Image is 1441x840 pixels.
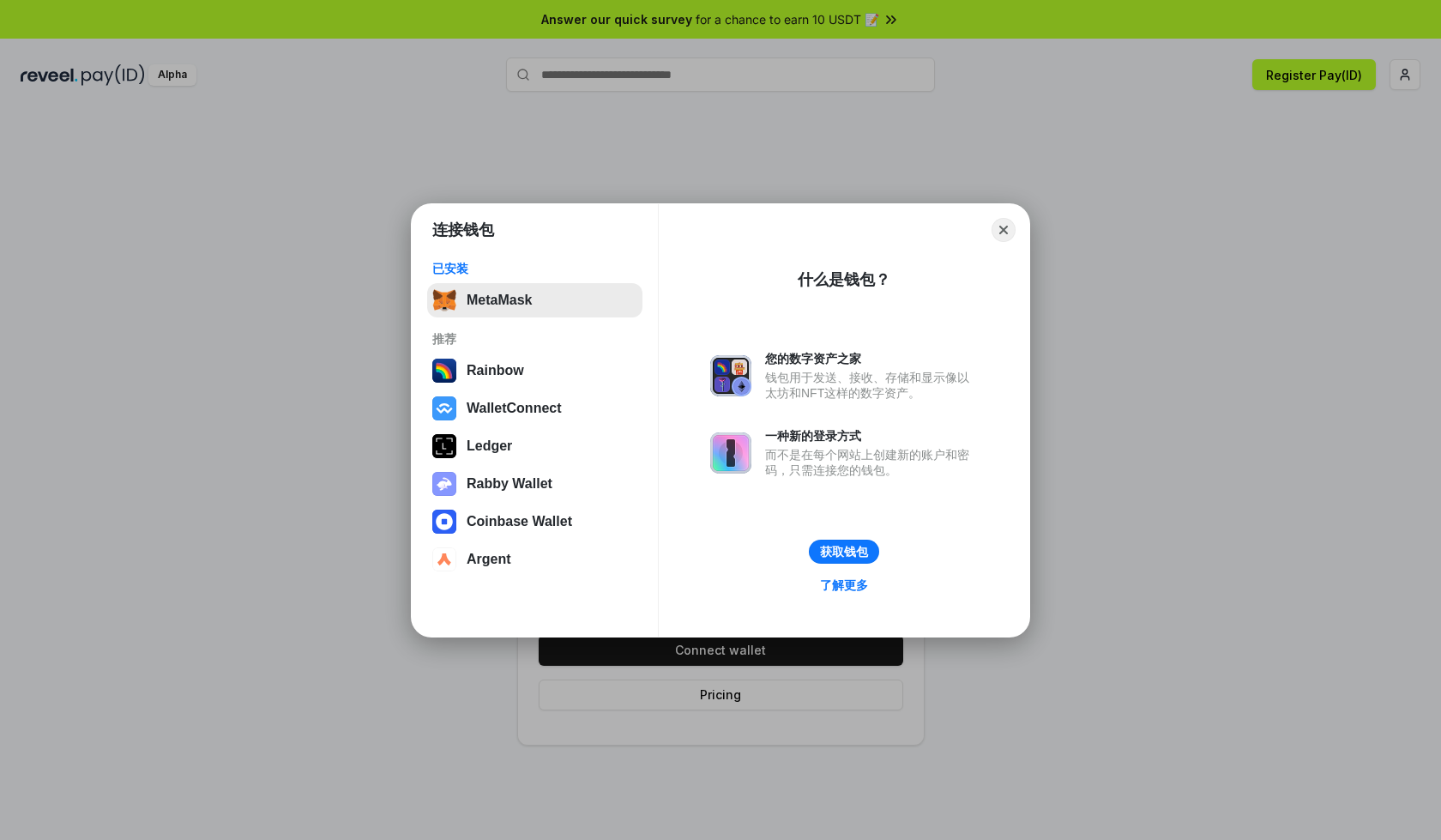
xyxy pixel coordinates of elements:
[432,434,456,458] img: svg+xml,%3Csvg%20xmlns%3D%22http%3A%2F%2Fwww.w3.org%2F2000%2Fsvg%22%20width%3D%2228%22%20height%3...
[467,293,532,308] div: MetaMask
[798,269,890,290] div: 什么是钱包？
[467,552,511,567] div: Argent
[432,472,456,496] img: svg+xml,%3Csvg%20xmlns%3D%22http%3A%2F%2Fwww.w3.org%2F2000%2Fsvg%22%20fill%3D%22none%22%20viewBox...
[765,428,978,444] div: 一种新的登录方式
[432,510,456,534] img: svg+xml,%3Csvg%20width%3D%2228%22%20height%3D%2228%22%20viewBox%3D%220%200%2028%2028%22%20fill%3D...
[820,544,868,559] div: 获取钱包
[809,540,879,564] button: 获取钱包
[467,363,524,378] div: Rainbow
[427,354,642,388] button: Rainbow
[432,547,456,571] img: svg+xml,%3Csvg%20width%3D%2228%22%20height%3D%2228%22%20viewBox%3D%220%200%2028%2028%22%20fill%3D...
[432,331,637,347] div: 推荐
[710,432,751,474] img: svg+xml,%3Csvg%20xmlns%3D%22http%3A%2F%2Fwww.w3.org%2F2000%2Fsvg%22%20fill%3D%22none%22%20viewBox...
[427,467,642,501] button: Rabby Wallet
[427,542,642,577] button: Argent
[427,283,642,317] button: MetaMask
[467,514,572,529] div: Coinbase Wallet
[427,391,642,426] button: WalletConnect
[432,220,494,240] h1: 连接钱包
[432,261,637,276] div: 已安装
[810,574,878,596] a: 了解更多
[710,355,751,396] img: svg+xml,%3Csvg%20xmlns%3D%22http%3A%2F%2Fwww.w3.org%2F2000%2Fsvg%22%20fill%3D%22none%22%20viewBox...
[432,359,456,383] img: svg+xml,%3Csvg%20width%3D%22120%22%20height%3D%22120%22%20viewBox%3D%220%200%20120%20120%22%20fil...
[427,429,642,463] button: Ledger
[467,438,512,454] div: Ledger
[432,396,456,420] img: svg+xml,%3Csvg%20width%3D%2228%22%20height%3D%2228%22%20viewBox%3D%220%200%2028%2028%22%20fill%3D...
[427,505,642,539] button: Coinbase Wallet
[765,370,978,401] div: 钱包用于发送、接收、存储和显示像以太坊和NFT这样的数字资产。
[467,401,562,416] div: WalletConnect
[765,351,978,366] div: 您的数字资产之家
[467,476,552,492] div: Rabby Wallet
[992,218,1016,242] button: Close
[765,447,978,478] div: 而不是在每个网站上创建新的账户和密码，只需连接您的钱包。
[820,577,868,593] div: 了解更多
[432,288,456,312] img: svg+xml,%3Csvg%20fill%3D%22none%22%20height%3D%2233%22%20viewBox%3D%220%200%2035%2033%22%20width%...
